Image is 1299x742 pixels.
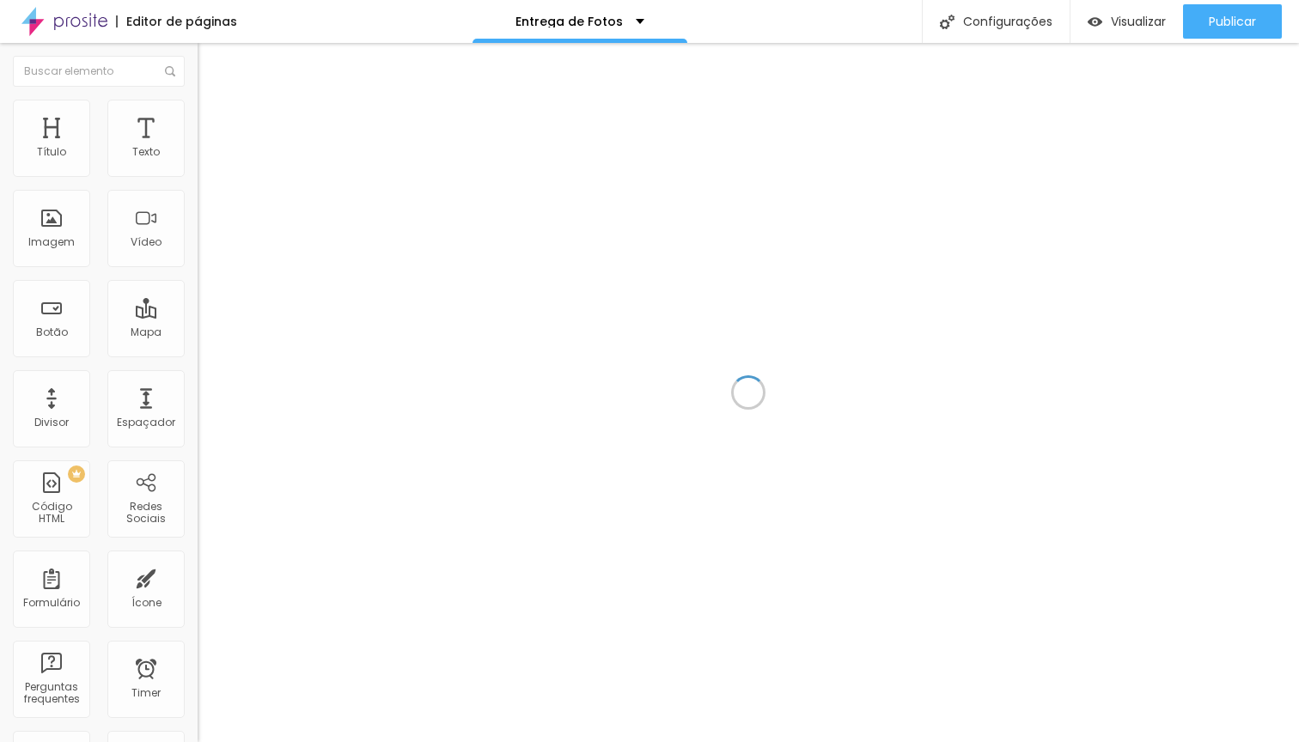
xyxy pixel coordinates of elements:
div: Imagem [28,236,75,248]
div: Ícone [131,597,162,609]
span: Publicar [1209,15,1256,28]
img: Icone [165,66,175,76]
img: view-1.svg [1088,15,1102,29]
button: Publicar [1183,4,1282,39]
div: Timer [131,687,161,699]
input: Buscar elemento [13,56,185,87]
div: Perguntas frequentes [17,681,85,706]
div: Código HTML [17,501,85,526]
div: Editor de páginas [116,15,237,27]
div: Divisor [34,417,69,429]
div: Formulário [23,597,80,609]
span: Visualizar [1111,15,1166,28]
div: Vídeo [131,236,162,248]
p: Entrega de Fotos [515,15,623,27]
div: Mapa [131,326,162,338]
div: Botão [36,326,68,338]
button: Visualizar [1070,4,1183,39]
div: Espaçador [117,417,175,429]
div: Texto [132,146,160,158]
div: Título [37,146,66,158]
div: Redes Sociais [112,501,180,526]
img: Icone [940,15,954,29]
